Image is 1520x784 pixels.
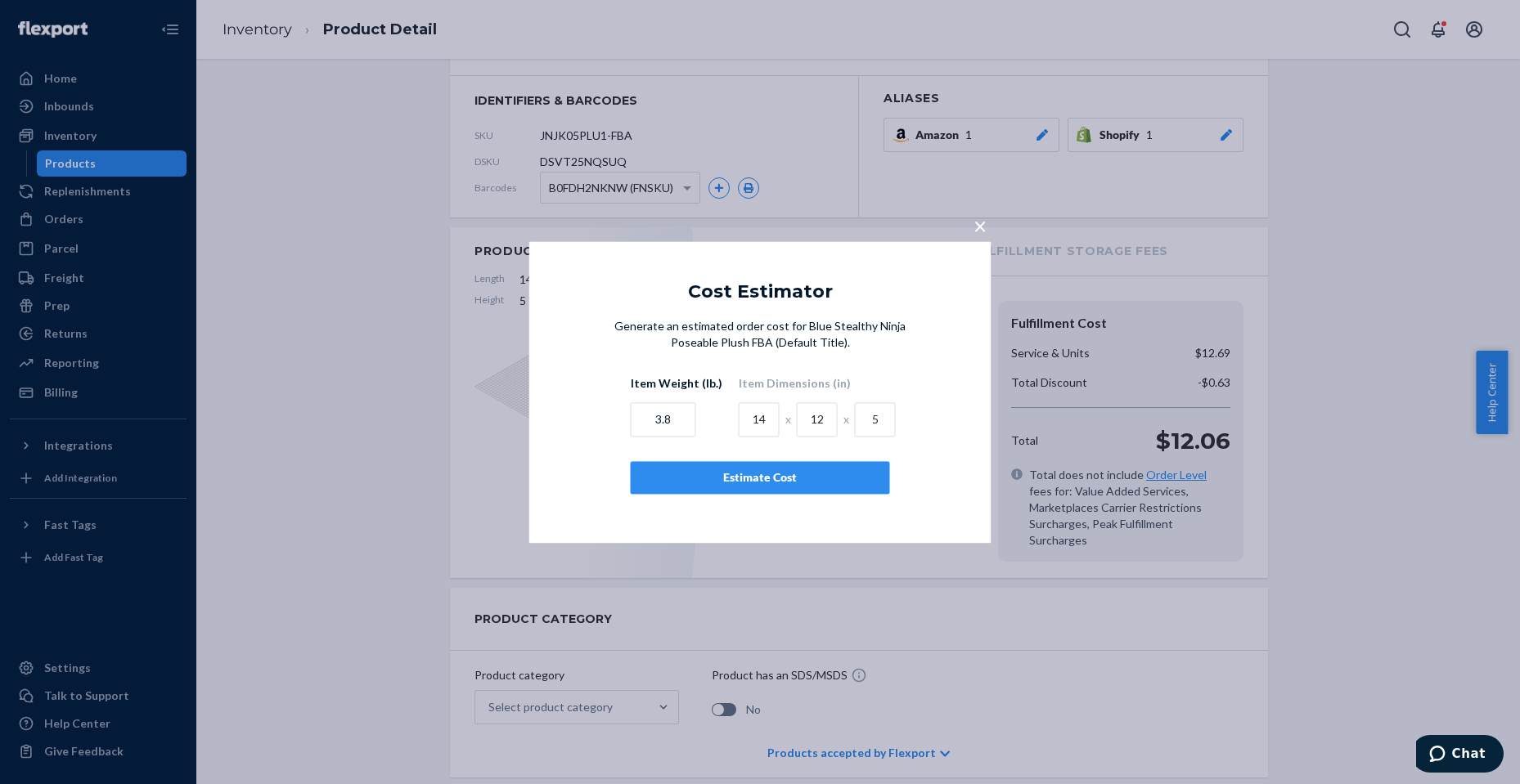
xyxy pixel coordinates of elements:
label: Item Dimensions (in) [739,375,851,392]
h5: Cost Estimator [688,282,833,302]
button: Estimate Cost [631,461,890,494]
input: Weight [631,402,696,437]
div: x x [739,396,896,437]
input: H [855,402,896,437]
div: Generate an estimated order cost for Blue Stealthy Ninja Poseable Plush FBA (Default Title). [595,318,926,494]
iframe: Opens a widget where you can chat to one of our agents [1416,735,1504,776]
label: Item Weight (lb.) [631,375,722,392]
span: × [974,212,987,240]
input: L [739,402,780,437]
div: Estimate Cost [645,469,876,486]
input: W [797,402,838,437]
